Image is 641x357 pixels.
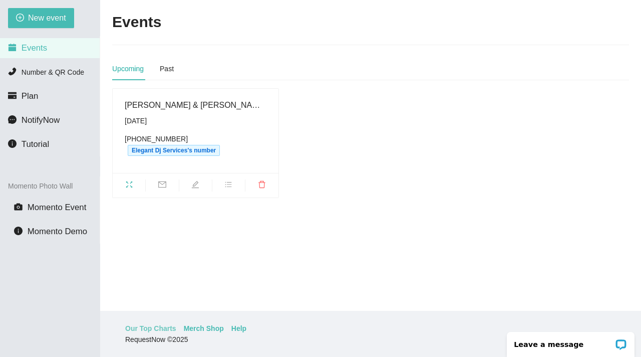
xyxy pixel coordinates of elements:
[179,181,212,192] span: edit
[125,133,266,156] div: [PHONE_NUMBER]
[16,14,24,23] span: plus-circle
[231,323,246,334] a: Help
[28,12,66,24] span: New event
[128,145,220,156] span: Elegant Dj Services's number
[125,99,266,111] div: [PERSON_NAME] & [PERSON_NAME] Wedding
[22,115,60,125] span: NotifyNow
[22,43,47,53] span: Events
[112,12,161,33] h2: Events
[22,68,84,76] span: Number & QR Code
[8,91,17,100] span: credit-card
[8,43,17,52] span: calendar
[8,139,17,148] span: info-circle
[14,227,23,235] span: info-circle
[14,203,23,211] span: camera
[125,115,266,126] div: [DATE]
[28,227,87,236] span: Momento Demo
[125,323,176,334] a: Our Top Charts
[125,334,613,345] div: RequestNow © 2025
[160,63,174,74] div: Past
[500,325,641,357] iframe: LiveChat chat widget
[112,63,144,74] div: Upcoming
[28,203,87,212] span: Momento Event
[113,181,145,192] span: fullscreen
[146,181,178,192] span: mail
[22,91,39,101] span: Plan
[8,115,17,124] span: message
[184,323,224,334] a: Merch Shop
[245,181,278,192] span: delete
[8,8,74,28] button: plus-circleNew event
[22,139,49,149] span: Tutorial
[212,181,245,192] span: bars
[8,67,17,76] span: phone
